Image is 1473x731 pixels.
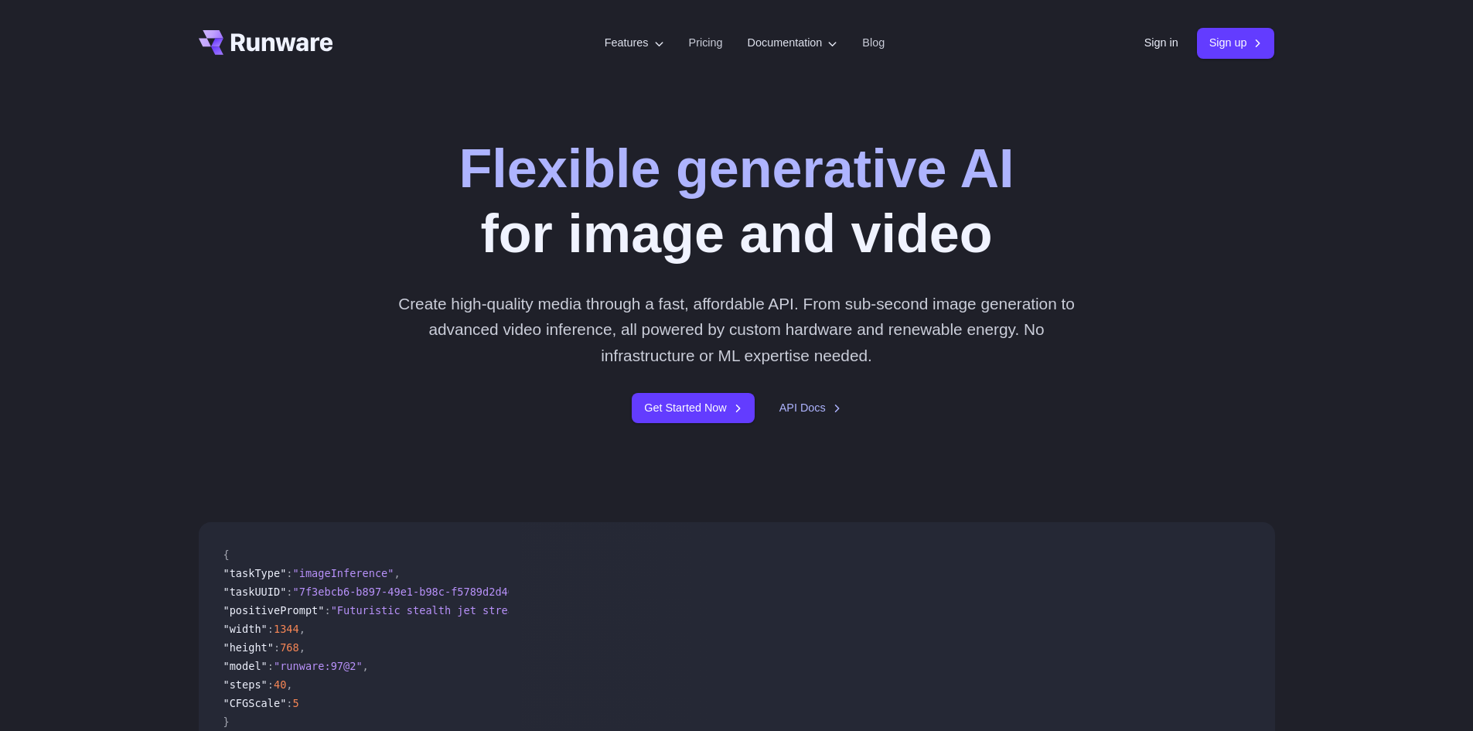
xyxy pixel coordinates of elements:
[223,716,230,728] span: }
[286,586,292,598] span: :
[223,623,268,635] span: "width"
[459,136,1014,266] h1: for image and video
[199,30,333,55] a: Go to /
[274,623,299,635] span: 1344
[223,641,274,654] span: "height"
[1144,34,1178,52] a: Sign in
[299,623,305,635] span: ,
[274,660,363,672] span: "runware:97@2"
[274,678,286,691] span: 40
[286,567,292,579] span: :
[632,393,754,423] a: Get Started Now
[1197,28,1275,58] a: Sign up
[459,138,1014,199] strong: Flexible generative AI
[394,567,400,579] span: ,
[286,678,292,691] span: ,
[223,548,230,561] span: {
[223,660,268,672] span: "model"
[286,697,292,709] span: :
[223,678,268,691] span: "steps"
[862,34,885,52] a: Blog
[223,567,287,579] span: "taskType"
[779,399,841,417] a: API Docs
[331,604,907,617] span: "Futuristic stealth jet streaking through a neon-lit cityscape with glowing purple exhaust"
[293,567,394,579] span: "imageInference"
[223,586,287,598] span: "taskUUID"
[293,697,299,709] span: 5
[605,34,664,52] label: Features
[748,34,838,52] label: Documentation
[324,604,330,617] span: :
[392,291,1081,368] p: Create high-quality media through a fast, affordable API. From sub-second image generation to adv...
[363,660,369,672] span: ,
[280,641,299,654] span: 768
[274,641,280,654] span: :
[689,34,723,52] a: Pricing
[293,586,534,598] span: "7f3ebcb6-b897-49e1-b98c-f5789d2d40d7"
[223,604,325,617] span: "positivePrompt"
[223,697,287,709] span: "CFGScale"
[268,623,274,635] span: :
[268,660,274,672] span: :
[299,641,305,654] span: ,
[268,678,274,691] span: :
